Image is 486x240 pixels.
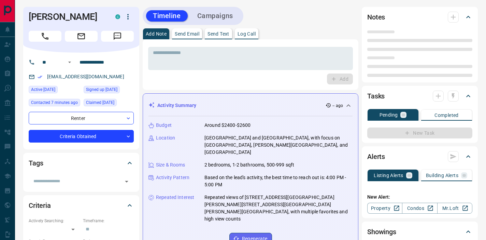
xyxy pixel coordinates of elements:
[426,173,458,178] p: Building Alerts
[31,99,78,106] span: Contacted 7 minutes ago
[84,99,134,108] div: Mon Jul 14 2025
[367,224,472,240] div: Showings
[66,58,74,66] button: Open
[122,177,131,186] button: Open
[146,31,167,36] p: Add Note
[29,158,43,169] h2: Tags
[367,12,385,23] h2: Notes
[437,203,472,214] a: Mr.Loft
[380,112,398,117] p: Pending
[101,31,134,42] span: Message
[47,74,124,79] a: [EMAIL_ADDRESS][DOMAIN_NAME]
[83,218,134,224] p: Timeframe:
[175,31,199,36] p: Send Email
[204,122,251,129] p: Around $2400-$2600
[190,10,240,22] button: Campaigns
[29,155,134,171] div: Tags
[29,197,134,214] div: Criteria
[29,112,134,124] div: Renter
[29,11,105,22] h1: [PERSON_NAME]
[156,122,172,129] p: Budget
[38,75,42,79] svg: Email Verified
[84,86,134,95] div: Sun Jul 13 2025
[115,14,120,19] div: condos.ca
[367,88,472,104] div: Tasks
[29,218,80,224] p: Actively Searching:
[238,31,256,36] p: Log Call
[86,99,114,106] span: Claimed [DATE]
[367,194,472,201] p: New Alert:
[367,148,472,165] div: Alerts
[204,134,353,156] p: [GEOGRAPHIC_DATA] and [GEOGRAPHIC_DATA], with focus on [GEOGRAPHIC_DATA], [PERSON_NAME][GEOGRAPHI...
[367,91,385,102] h2: Tasks
[204,194,353,223] p: Repeated views of [STREET_ADDRESS][GEOGRAPHIC_DATA][PERSON_NAME][STREET_ADDRESS][GEOGRAPHIC_DATA]...
[156,161,185,169] p: Size & Rooms
[204,161,294,169] p: 2 bedrooms, 1-2 bathrooms, 500-999 sqft
[367,9,472,25] div: Notes
[434,113,459,118] p: Completed
[157,102,196,109] p: Activity Summary
[402,203,437,214] a: Condos
[208,31,229,36] p: Send Text
[332,103,343,109] p: -- ago
[86,86,117,93] span: Signed up [DATE]
[156,174,189,181] p: Activity Pattern
[367,203,402,214] a: Property
[204,174,353,188] p: Based on the lead's activity, the best time to reach out is: 4:00 PM - 5:00 PM
[29,130,134,143] div: Criteria Obtained
[156,134,175,142] p: Location
[367,151,385,162] h2: Alerts
[29,31,61,42] span: Call
[367,226,396,237] h2: Showings
[156,194,194,201] p: Repeated Interest
[65,31,98,42] span: Email
[29,99,80,108] div: Tue Sep 16 2025
[29,200,51,211] h2: Criteria
[146,10,188,22] button: Timeline
[29,86,80,95] div: Thu Sep 11 2025
[31,86,55,93] span: Active [DATE]
[148,99,353,112] div: Activity Summary-- ago
[374,173,403,178] p: Listing Alerts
